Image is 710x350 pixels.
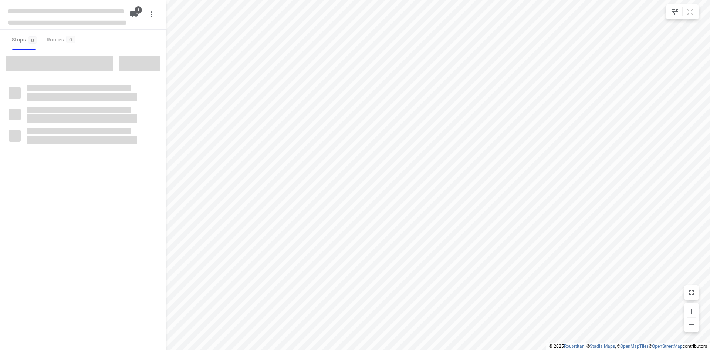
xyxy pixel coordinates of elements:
[652,344,683,349] a: OpenStreetMap
[590,344,615,349] a: Stadia Maps
[620,344,649,349] a: OpenMapTiles
[549,344,707,349] li: © 2025 , © , © © contributors
[666,4,699,19] div: small contained button group
[564,344,585,349] a: Routetitan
